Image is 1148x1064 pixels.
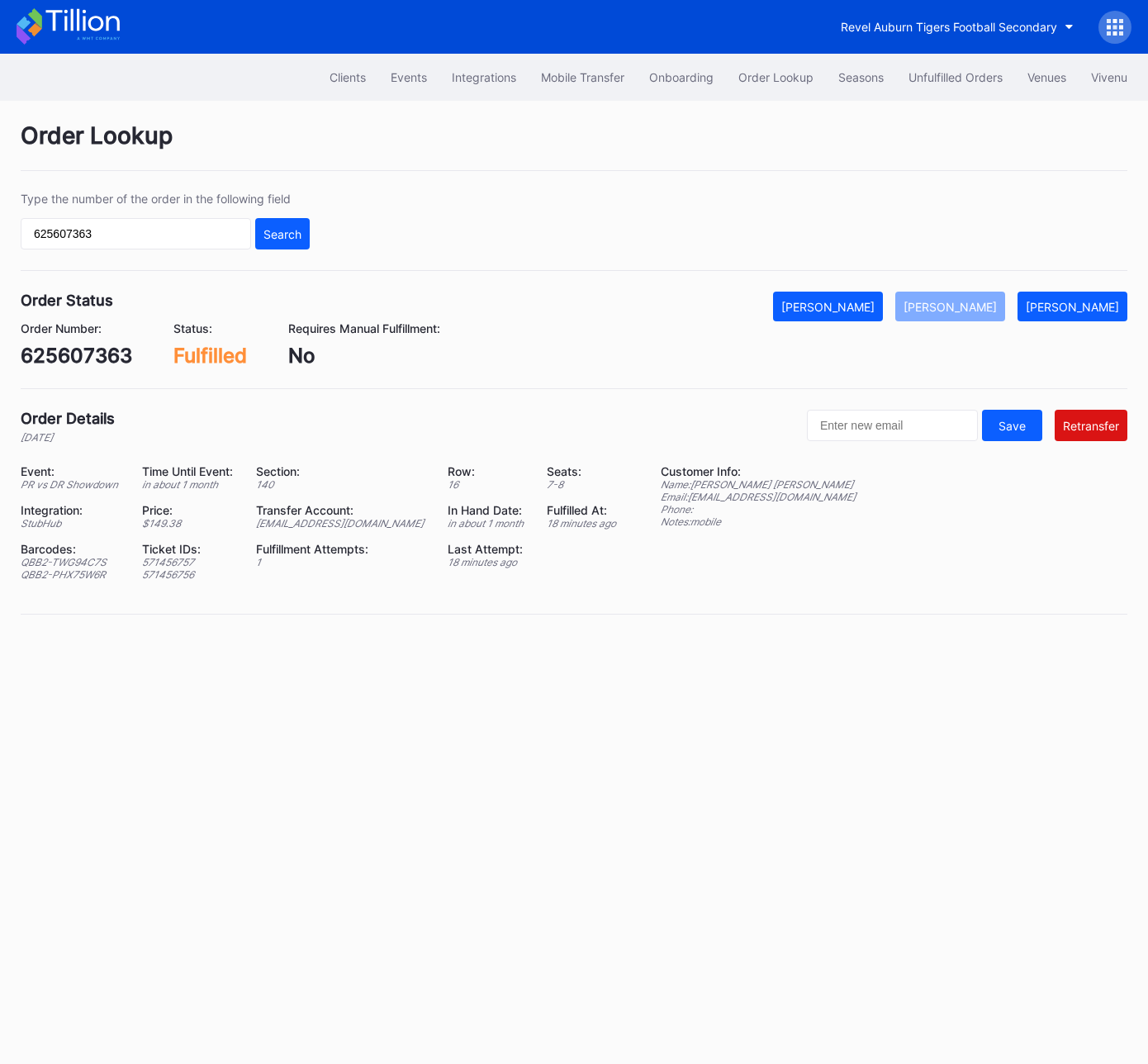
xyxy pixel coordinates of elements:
div: 18 minutes ago [448,556,527,568]
div: Fulfillment Attempts: [256,542,427,556]
div: Revel Auburn Tigers Football Secondary [841,20,1057,34]
div: QBB2-PHX75W6R [21,568,121,581]
div: Phone: [661,503,856,515]
div: Price: [142,503,236,517]
div: Fulfilled At: [547,503,619,517]
button: Events [378,62,439,93]
div: Fulfilled [173,344,247,368]
div: in about 1 month [448,517,527,530]
button: Retransfer [1055,410,1127,441]
div: Notes: mobile [661,515,856,528]
div: Search [263,227,301,241]
button: Clients [317,62,378,93]
div: Type the number of the order in the following field [21,192,310,206]
button: Unfulfilled Orders [896,62,1015,93]
div: Clients [330,70,366,84]
div: Order Lookup [738,70,814,84]
div: No [288,344,440,368]
div: 18 minutes ago [547,517,619,530]
button: Save [982,410,1042,441]
button: [PERSON_NAME] [773,292,883,321]
div: Events [391,70,427,84]
div: Email: [EMAIL_ADDRESS][DOMAIN_NAME] [661,491,856,503]
div: 625607363 [21,344,132,368]
div: Seats: [547,464,619,478]
button: Onboarding [637,62,726,93]
div: Last Attempt: [448,542,527,556]
div: Transfer Account: [256,503,427,517]
div: Time Until Event: [142,464,236,478]
div: Order Number: [21,321,132,335]
div: Ticket IDs: [142,542,236,556]
div: StubHub [21,517,121,530]
div: Save [999,419,1026,433]
div: Event: [21,464,121,478]
div: Section: [256,464,427,478]
div: Customer Info: [661,464,856,478]
button: [PERSON_NAME] [895,292,1005,321]
div: 140 [256,478,427,491]
button: [PERSON_NAME] [1018,292,1127,321]
div: Barcodes: [21,542,121,556]
div: 16 [448,478,527,491]
div: Unfulfilled Orders [908,70,1003,84]
div: Onboarding [649,70,714,84]
div: Name: [PERSON_NAME] [PERSON_NAME] [661,478,856,491]
button: Order Lookup [726,62,826,93]
div: 7 - 8 [547,478,619,491]
button: Venues [1015,62,1079,93]
div: In Hand Date: [448,503,527,517]
div: [PERSON_NAME] [904,300,997,314]
div: Order Details [21,410,115,427]
div: [PERSON_NAME] [1026,300,1119,314]
div: Venues [1027,70,1066,84]
div: Integrations [452,70,516,84]
button: Vivenu [1079,62,1140,93]
div: Order Lookup [21,121,1127,171]
input: Enter new email [807,410,978,441]
div: Vivenu [1091,70,1127,84]
div: in about 1 month [142,478,236,491]
div: Requires Manual Fulfillment: [288,321,440,335]
div: Order Status [21,292,113,309]
div: QBB2-TWG94C7S [21,556,121,568]
div: [PERSON_NAME] [781,300,875,314]
div: Integration: [21,503,121,517]
div: 1 [256,556,427,568]
div: Row: [448,464,527,478]
button: Mobile Transfer [529,62,637,93]
div: Status: [173,321,247,335]
div: Mobile Transfer [541,70,624,84]
div: Seasons [838,70,884,84]
div: 571456757 [142,556,236,568]
div: [DATE] [21,431,115,444]
button: Seasons [826,62,896,93]
div: 571456756 [142,568,236,581]
div: Retransfer [1063,419,1119,433]
div: PR vs DR Showdown [21,478,121,491]
div: $ 149.38 [142,517,236,530]
button: Search [255,218,310,249]
input: GT59662 [21,218,251,249]
button: Integrations [439,62,529,93]
div: [EMAIL_ADDRESS][DOMAIN_NAME] [256,517,427,530]
button: Revel Auburn Tigers Football Secondary [828,12,1086,42]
